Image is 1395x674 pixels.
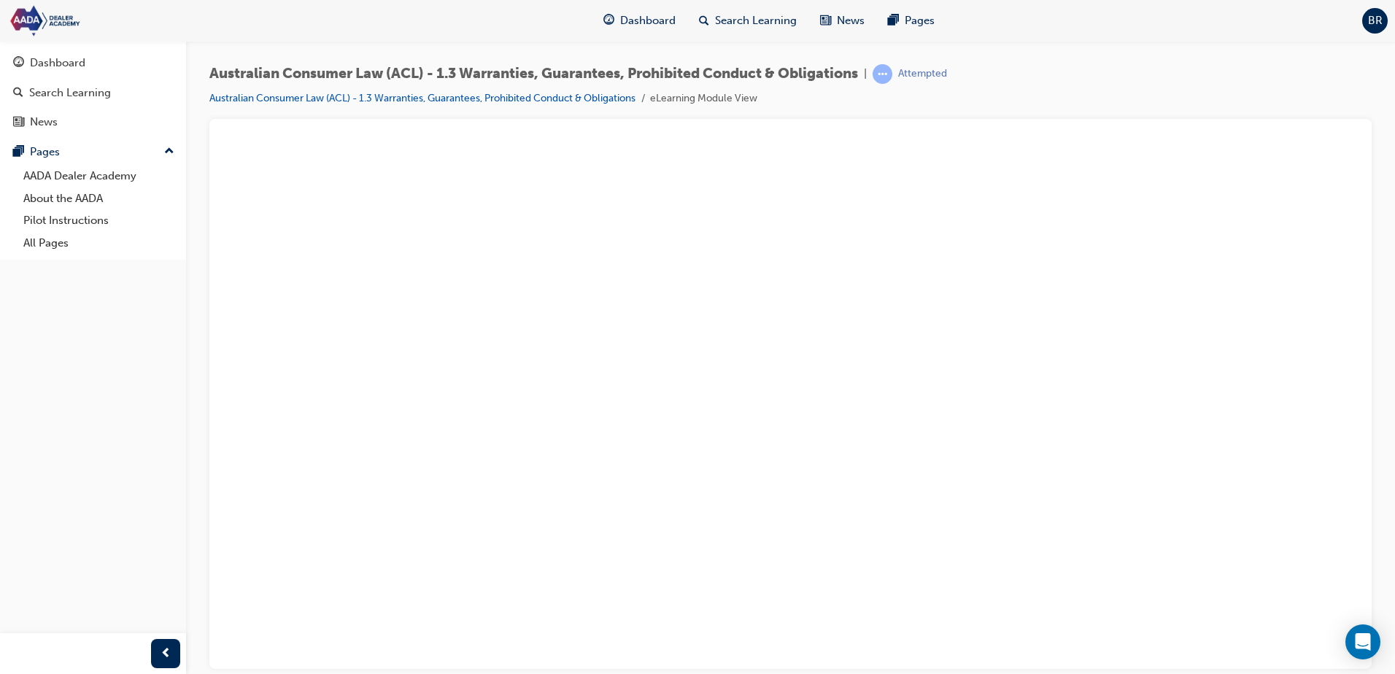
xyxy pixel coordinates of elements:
div: Dashboard [30,55,85,71]
span: news-icon [820,12,831,30]
a: Search Learning [6,80,180,106]
div: Open Intercom Messenger [1345,624,1380,659]
img: Trak [7,4,175,37]
a: Australian Consumer Law (ACL) - 1.3 Warranties, Guarantees, Prohibited Conduct & Obligations [209,92,635,104]
span: Pages [905,12,935,29]
span: Dashboard [620,12,676,29]
span: pages-icon [13,146,24,159]
a: guage-iconDashboard [592,6,687,36]
span: guage-icon [13,57,24,70]
div: Search Learning [29,85,111,101]
div: Pages [30,144,60,160]
a: pages-iconPages [876,6,946,36]
span: BR [1368,12,1383,29]
span: up-icon [164,142,174,161]
a: About the AADA [18,187,180,210]
span: pages-icon [888,12,899,30]
button: BR [1362,8,1388,34]
button: DashboardSearch LearningNews [6,47,180,139]
a: Dashboard [6,50,180,77]
span: guage-icon [603,12,614,30]
div: News [30,114,58,131]
span: Australian Consumer Law (ACL) - 1.3 Warranties, Guarantees, Prohibited Conduct & Obligations [209,66,858,82]
span: learningRecordVerb_ATTEMPT-icon [873,64,892,84]
span: Search Learning [715,12,797,29]
div: Attempted [898,67,947,81]
a: news-iconNews [808,6,876,36]
span: | [864,66,867,82]
button: Pages [6,139,180,166]
span: prev-icon [161,645,171,663]
a: AADA Dealer Academy [18,165,180,187]
a: search-iconSearch Learning [687,6,808,36]
a: News [6,109,180,136]
a: All Pages [18,232,180,255]
span: search-icon [699,12,709,30]
span: News [837,12,865,29]
span: news-icon [13,116,24,129]
li: eLearning Module View [650,90,757,107]
span: search-icon [13,87,23,100]
a: Pilot Instructions [18,209,180,232]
